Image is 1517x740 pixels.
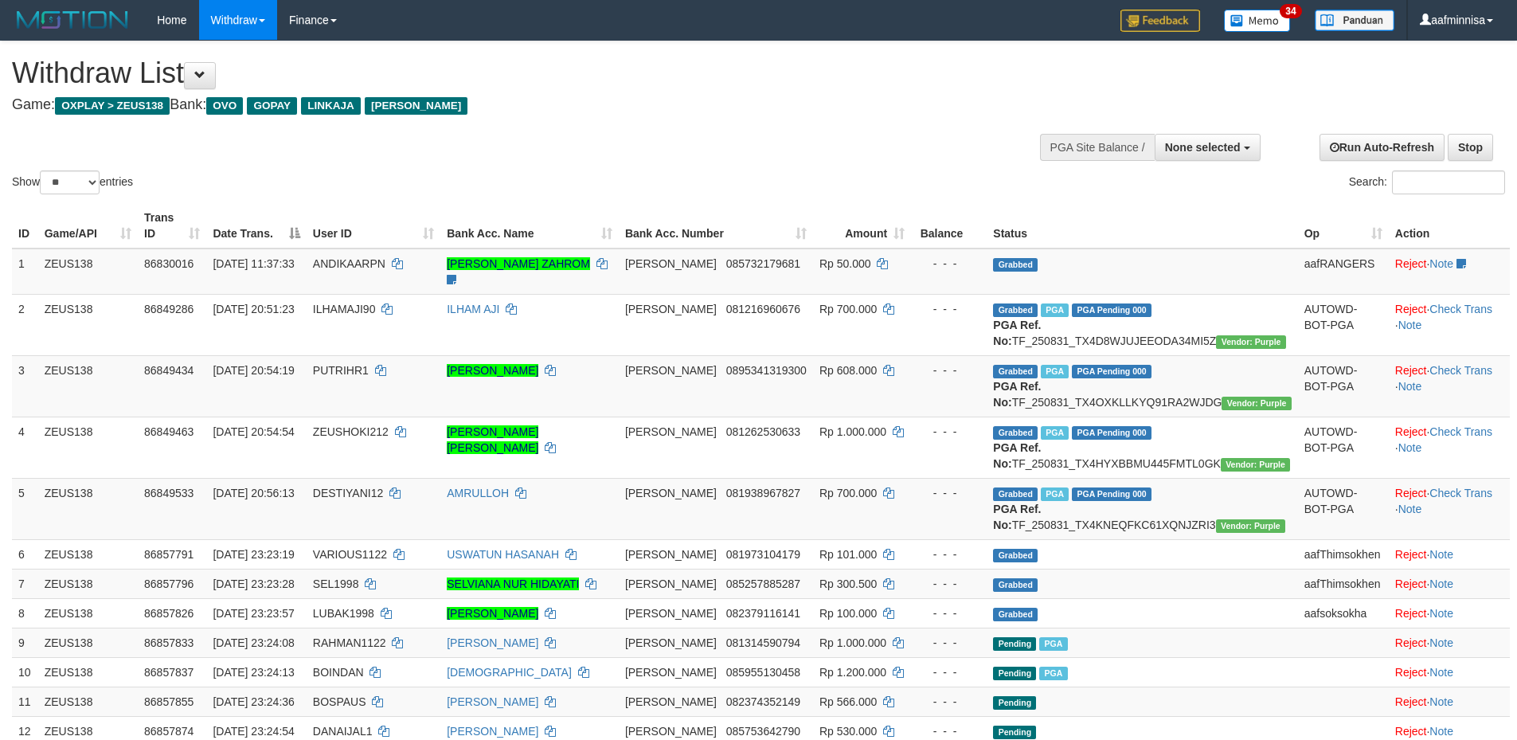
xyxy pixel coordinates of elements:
[447,695,538,708] a: [PERSON_NAME]
[1221,458,1290,472] span: Vendor URL: https://trx4.1velocity.biz
[917,605,980,621] div: - - -
[144,636,194,649] span: 86857833
[440,203,619,249] th: Bank Acc. Name: activate to sort column ascending
[987,417,1297,478] td: TF_250831_TX4HYXBBMU445FMTL0GK
[447,607,538,620] a: [PERSON_NAME]
[726,636,800,649] span: Copy 081314590794 to clipboard
[819,695,877,708] span: Rp 566.000
[313,364,369,377] span: PUTRIHR1
[1072,303,1151,317] span: PGA Pending
[12,417,38,478] td: 4
[1395,666,1427,679] a: Reject
[38,294,138,355] td: ZEUS138
[313,725,373,738] span: DANAIJAL1
[993,696,1036,710] span: Pending
[993,487,1038,501] span: Grabbed
[625,578,717,590] span: [PERSON_NAME]
[819,666,886,679] span: Rp 1.200.000
[625,303,717,315] span: [PERSON_NAME]
[1216,335,1285,349] span: Vendor URL: https://trx4.1velocity.biz
[993,578,1038,592] span: Grabbed
[38,417,138,478] td: ZEUS138
[38,355,138,417] td: ZEUS138
[993,319,1041,347] b: PGA Ref. No:
[38,687,138,716] td: ZEUS138
[625,548,717,561] span: [PERSON_NAME]
[1398,380,1422,393] a: Note
[1072,365,1151,378] span: PGA Pending
[12,8,133,32] img: MOTION_logo.png
[313,607,374,620] span: LUBAK1998
[813,203,911,249] th: Amount: activate to sort column ascending
[625,364,717,377] span: [PERSON_NAME]
[38,478,138,539] td: ZEUS138
[12,569,38,598] td: 7
[447,303,499,315] a: ILHAM AJI
[1224,10,1291,32] img: Button%20Memo.svg
[313,666,364,679] span: BOINDAN
[625,636,717,649] span: [PERSON_NAME]
[144,607,194,620] span: 86857826
[726,695,800,708] span: Copy 082374352149 to clipboard
[987,355,1297,417] td: TF_250831_TX4OXKLLKYQ91RA2WJDG
[1298,478,1389,539] td: AUTOWD-BOT-PGA
[1429,425,1492,438] a: Check Trans
[1389,355,1510,417] td: · ·
[1389,569,1510,598] td: ·
[1389,294,1510,355] td: · ·
[38,539,138,569] td: ZEUS138
[1389,628,1510,657] td: ·
[819,607,877,620] span: Rp 100.000
[213,303,294,315] span: [DATE] 20:51:23
[1389,539,1510,569] td: ·
[1120,10,1200,32] img: Feedback.jpg
[144,725,194,738] span: 86857874
[819,303,877,315] span: Rp 700.000
[1222,397,1291,410] span: Vendor URL: https://trx4.1velocity.biz
[38,628,138,657] td: ZEUS138
[1298,417,1389,478] td: AUTOWD-BOT-PGA
[1398,503,1422,515] a: Note
[917,424,980,440] div: - - -
[213,607,294,620] span: [DATE] 23:23:57
[313,487,383,499] span: DESTIYANI12
[144,695,194,708] span: 86857855
[1395,725,1427,738] a: Reject
[38,569,138,598] td: ZEUS138
[993,426,1038,440] span: Grabbed
[917,485,980,501] div: - - -
[1298,203,1389,249] th: Op: activate to sort column ascending
[12,249,38,295] td: 1
[38,657,138,687] td: ZEUS138
[213,364,294,377] span: [DATE] 20:54:19
[625,607,717,620] span: [PERSON_NAME]
[213,666,294,679] span: [DATE] 23:24:13
[1298,569,1389,598] td: aafThimsokhen
[911,203,987,249] th: Balance
[1395,695,1427,708] a: Reject
[144,257,194,270] span: 86830016
[144,666,194,679] span: 86857837
[1395,425,1427,438] a: Reject
[625,487,717,499] span: [PERSON_NAME]
[819,425,886,438] span: Rp 1.000.000
[993,726,1036,739] span: Pending
[1389,657,1510,687] td: ·
[917,546,980,562] div: - - -
[213,578,294,590] span: [DATE] 23:23:28
[12,478,38,539] td: 5
[993,380,1041,409] b: PGA Ref. No:
[206,97,243,115] span: OVO
[917,256,980,272] div: - - -
[12,57,995,89] h1: Withdraw List
[726,548,800,561] span: Copy 081973104179 to clipboard
[917,576,980,592] div: - - -
[1041,365,1069,378] span: Marked by aafRornrotha
[138,203,206,249] th: Trans ID: activate to sort column ascending
[819,636,886,649] span: Rp 1.000.000
[1041,487,1069,501] span: Marked by aafRornrotha
[1320,134,1445,161] a: Run Auto-Refresh
[313,425,389,438] span: ZEUSHOKI212
[726,725,800,738] span: Copy 085753642790 to clipboard
[55,97,170,115] span: OXPLAY > ZEUS138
